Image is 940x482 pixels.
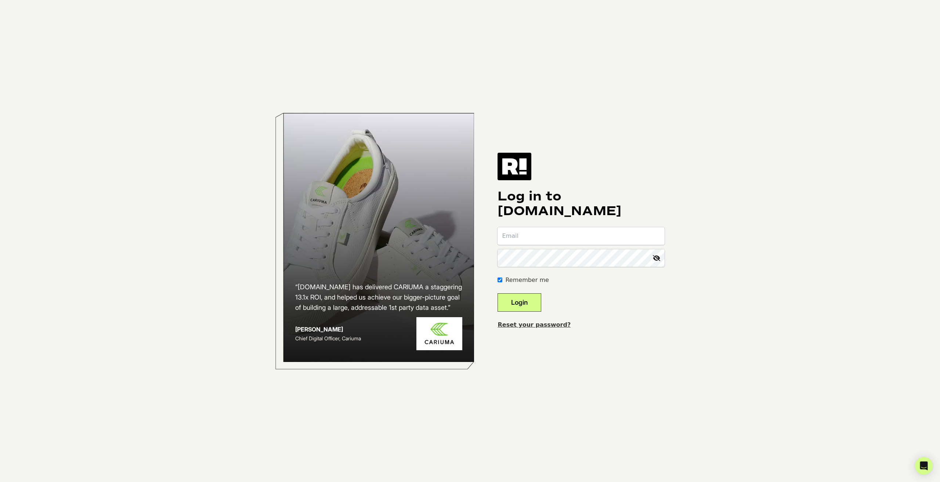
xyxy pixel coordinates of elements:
[498,153,531,180] img: Retention.com
[295,326,343,333] strong: [PERSON_NAME]
[498,189,665,218] h1: Log in to [DOMAIN_NAME]
[416,317,462,351] img: Cariuma
[295,335,361,341] span: Chief Digital Officer, Cariuma
[498,293,541,312] button: Login
[498,227,665,245] input: Email
[498,321,571,328] a: Reset your password?
[295,282,463,313] h2: “[DOMAIN_NAME] has delivered CARIUMA a staggering 13.1x ROI, and helped us achieve our bigger-pic...
[915,457,933,475] div: Open Intercom Messenger
[505,276,549,285] label: Remember me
